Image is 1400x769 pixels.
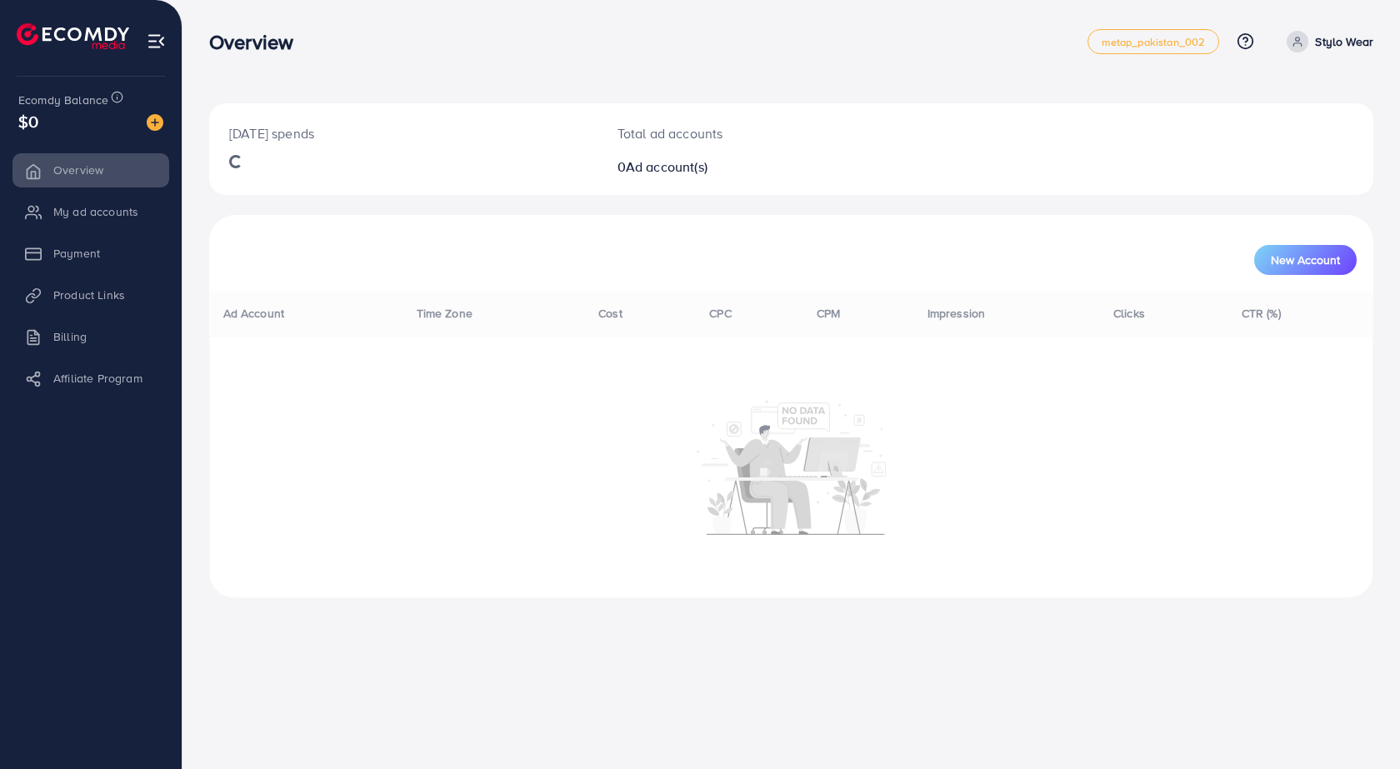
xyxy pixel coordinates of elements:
span: Ecomdy Balance [18,92,108,108]
img: image [147,114,163,131]
span: metap_pakistan_002 [1102,37,1206,47]
p: Stylo Wear [1315,32,1373,52]
p: [DATE] spends [229,123,577,143]
a: metap_pakistan_002 [1087,29,1220,54]
span: $0 [18,109,38,133]
img: logo [17,23,129,49]
button: New Account [1254,245,1357,275]
p: Total ad accounts [617,123,868,143]
a: Stylo Wear [1280,31,1373,52]
img: menu [147,32,166,51]
h2: 0 [617,159,868,175]
h3: Overview [209,30,307,54]
span: Ad account(s) [626,157,707,176]
span: New Account [1271,254,1340,266]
